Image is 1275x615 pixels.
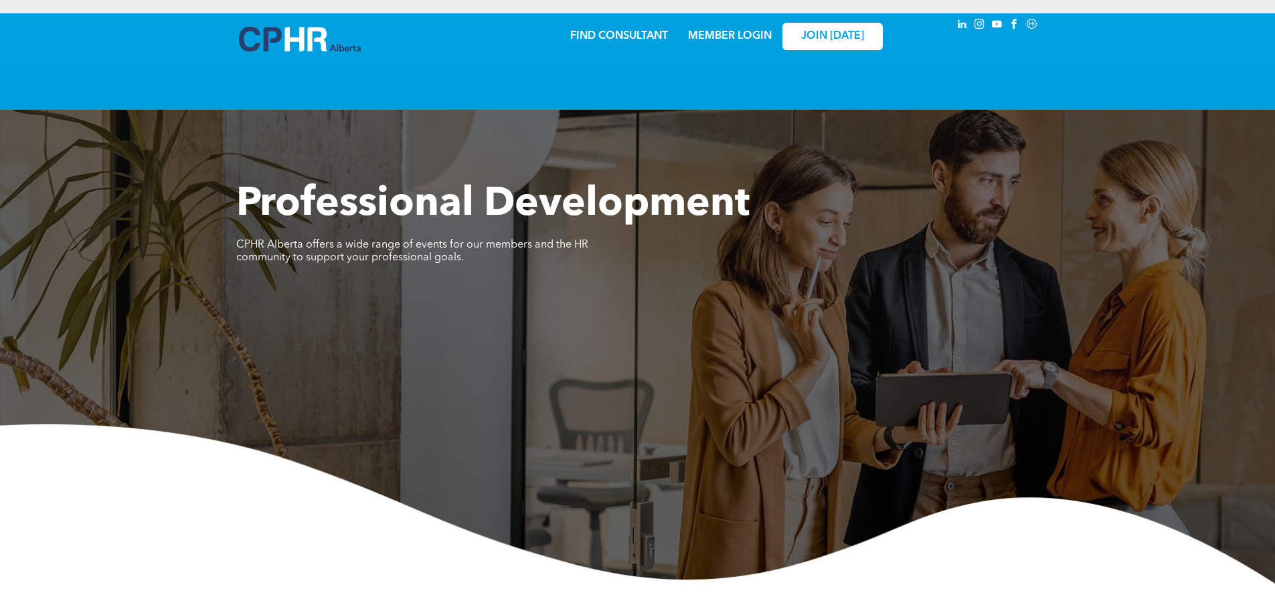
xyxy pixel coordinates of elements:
[990,17,1005,35] a: youtube
[236,240,588,263] span: CPHR Alberta offers a wide range of events for our members and the HR community to support your p...
[239,27,361,52] img: A blue and white logo for cp alberta
[688,31,772,41] a: MEMBER LOGIN
[955,17,970,35] a: linkedin
[1007,17,1022,35] a: facebook
[972,17,987,35] a: instagram
[1025,17,1039,35] a: Social network
[236,185,750,225] span: Professional Development
[570,31,668,41] a: FIND CONSULTANT
[801,30,864,43] span: JOIN [DATE]
[782,23,883,50] a: JOIN [DATE]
